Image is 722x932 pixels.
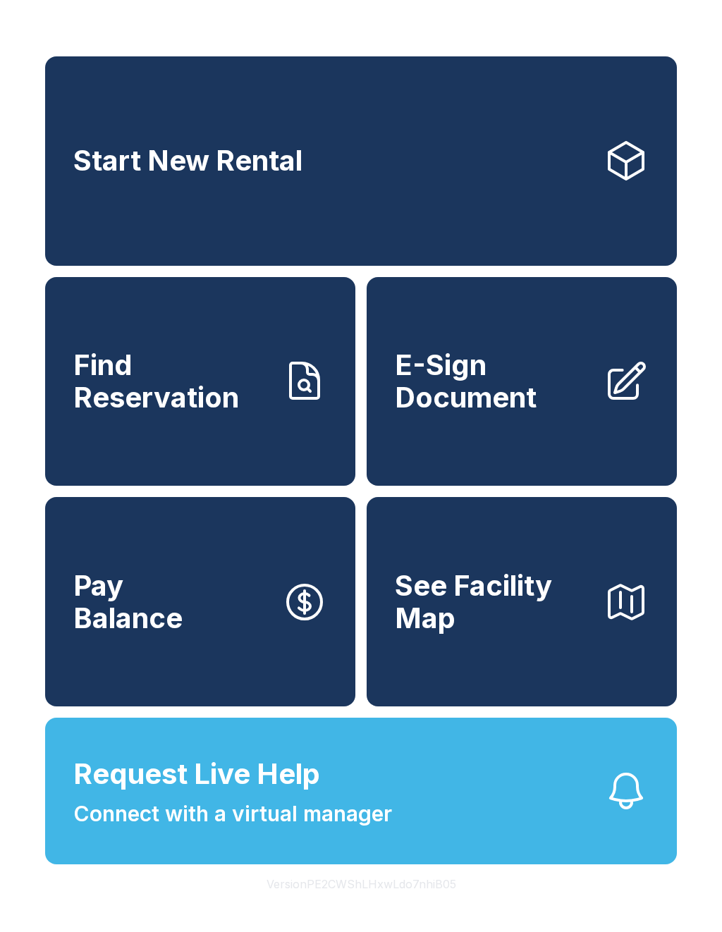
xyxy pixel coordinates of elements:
[73,753,320,795] span: Request Live Help
[45,277,355,486] a: Find Reservation
[73,349,271,413] span: Find Reservation
[73,798,392,830] span: Connect with a virtual manager
[255,864,467,904] button: VersionPE2CWShLHxwLdo7nhiB05
[73,145,302,177] span: Start New Rental
[45,497,355,706] a: PayBalance
[367,497,677,706] button: See Facility Map
[395,570,592,634] span: See Facility Map
[395,349,592,413] span: E-Sign Document
[367,277,677,486] a: E-Sign Document
[73,570,183,634] span: Pay Balance
[45,718,677,864] button: Request Live HelpConnect with a virtual manager
[45,56,677,266] a: Start New Rental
